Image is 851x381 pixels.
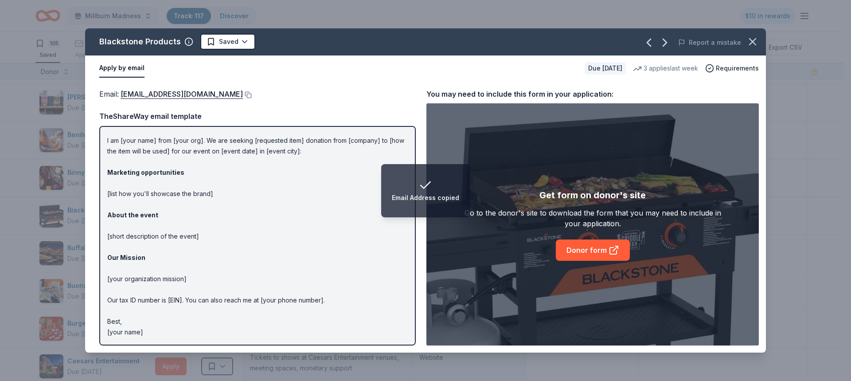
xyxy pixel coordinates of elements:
div: Due [DATE] [585,62,626,75]
div: TheShareWay email template [99,110,416,122]
div: Go to the donor's site to download the form that you may need to include in your application. [460,208,726,229]
div: You may need to include this form in your application: [426,88,759,100]
button: Requirements [705,63,759,74]
span: Requirements [716,63,759,74]
a: Donor form [556,240,630,261]
div: 3 applies last week [633,63,698,74]
strong: Marketing opportunities [107,169,184,176]
div: Email Address copied [392,192,459,203]
button: Report a mistake [678,37,741,48]
div: Blackstone Products [99,35,181,49]
div: Get form on donor's site [539,188,646,202]
p: Hi [name/there], I am [your name] from [your org]. We are seeking [requested item] donation from ... [107,114,408,338]
strong: About the event [107,211,158,219]
a: [EMAIL_ADDRESS][DOMAIN_NAME] [121,88,243,100]
button: Saved [200,34,255,50]
span: Email : [99,90,243,98]
strong: Our Mission [107,254,145,261]
button: Apply by email [99,59,144,78]
span: Saved [219,36,238,47]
